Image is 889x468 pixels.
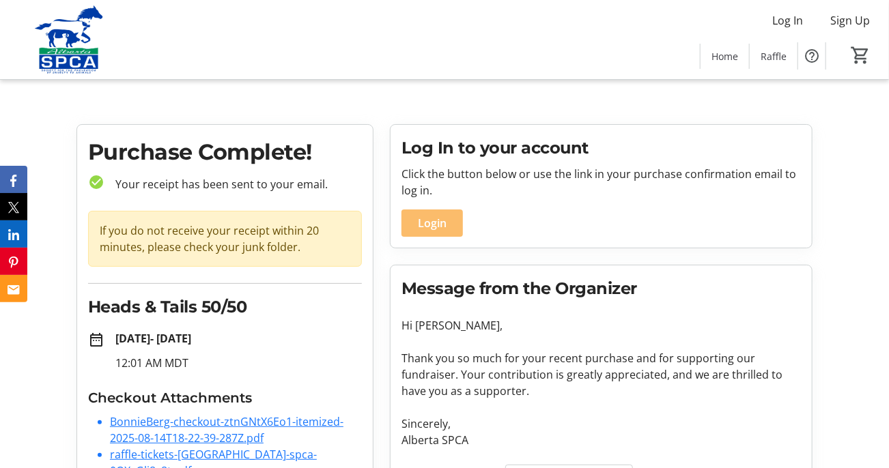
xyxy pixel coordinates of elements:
strong: [DATE] - [DATE] [115,331,191,346]
p: Thank you so much for your recent purchase and for supporting our fundraiser. Your contribution i... [401,350,801,399]
img: Alberta SPCA's Logo [8,5,130,74]
a: Home [701,44,749,69]
h1: Purchase Complete! [88,136,362,169]
p: 12:01 AM MDT [115,355,362,371]
span: Raffle [761,49,787,63]
button: Sign Up [819,10,881,31]
div: If you do not receive your receipt within 20 minutes, please check your junk folder. [88,211,362,267]
mat-icon: date_range [88,332,104,348]
p: Hi [PERSON_NAME], [401,317,801,334]
p: Click the button below or use the link in your purchase confirmation email to log in. [401,166,801,199]
span: Home [711,49,738,63]
a: Raffle [750,44,798,69]
p: Alberta SPCA [401,432,801,448]
button: Login [401,209,463,237]
button: Help [798,42,825,70]
a: BonnieBerg-checkout-ztnGNtX6Eo1-itemized-2025-08-14T18-22-39-287Z.pdf [110,414,343,445]
span: Login [418,215,447,231]
h2: Log In to your account [401,136,801,160]
p: Sincerely, [401,415,801,432]
h3: Checkout Attachments [88,387,362,408]
h2: Message from the Organizer [401,276,801,301]
button: Log In [761,10,814,31]
mat-icon: check_circle [88,174,104,190]
button: Cart [848,43,873,68]
p: Your receipt has been sent to your email. [104,176,362,192]
h2: Heads & Tails 50/50 [88,295,362,319]
span: Sign Up [830,12,870,29]
span: Log In [772,12,803,29]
